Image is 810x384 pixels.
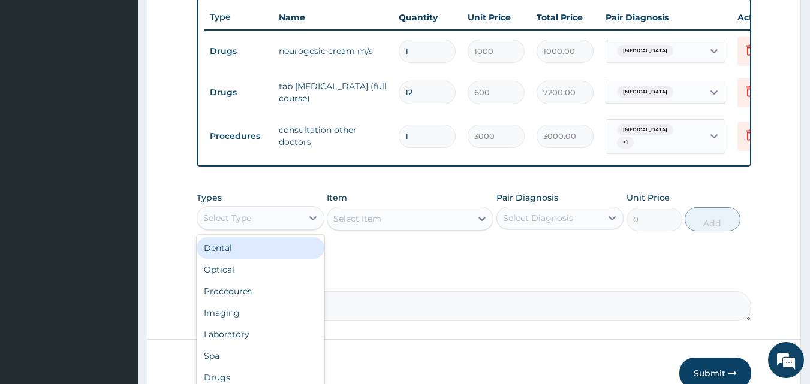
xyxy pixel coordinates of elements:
[462,5,531,29] th: Unit Price
[6,256,228,298] textarea: Type your message and hit 'Enter'
[204,125,273,147] td: Procedures
[70,116,165,237] span: We're online!
[327,192,347,204] label: Item
[197,193,222,203] label: Types
[617,124,673,136] span: [MEDICAL_DATA]
[204,6,273,28] th: Type
[393,5,462,29] th: Quantity
[496,192,558,204] label: Pair Diagnosis
[627,192,670,204] label: Unit Price
[62,67,201,83] div: Chat with us now
[197,259,324,280] div: Optical
[617,137,634,149] span: + 1
[204,40,273,62] td: Drugs
[731,5,791,29] th: Actions
[503,212,573,224] div: Select Diagnosis
[197,6,225,35] div: Minimize live chat window
[197,345,324,367] div: Spa
[204,81,273,104] td: Drugs
[197,274,752,285] label: Comment
[273,118,393,154] td: consultation other doctors
[273,5,393,29] th: Name
[600,5,731,29] th: Pair Diagnosis
[617,45,673,57] span: [MEDICAL_DATA]
[531,5,600,29] th: Total Price
[197,323,324,345] div: Laboratory
[197,237,324,259] div: Dental
[197,302,324,323] div: Imaging
[22,60,49,90] img: d_794563401_company_1708531726252_794563401
[617,86,673,98] span: [MEDICAL_DATA]
[273,74,393,110] td: tab [MEDICAL_DATA] (full course)
[273,39,393,63] td: neurogesic cream m/s
[197,280,324,302] div: Procedures
[685,207,740,231] button: Add
[203,212,251,224] div: Select Type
